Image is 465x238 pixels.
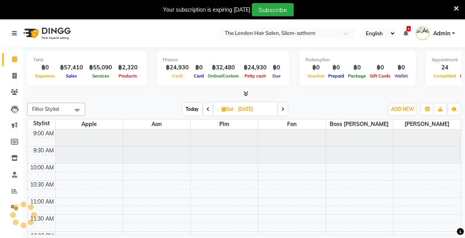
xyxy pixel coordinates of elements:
span: Due [270,73,282,79]
span: Today [183,103,202,115]
img: logo [20,22,73,44]
div: 11:30 AM [29,215,55,223]
span: 4 [406,26,411,31]
div: ฿32,480 [206,63,241,72]
div: Your subscription is expiring [DATE] [163,6,250,14]
span: Boss [PERSON_NAME] [326,119,393,129]
div: ฿0 [270,63,283,72]
div: Stylist [28,119,55,128]
div: ฿0 [326,63,346,72]
div: Total [33,57,141,63]
span: Wallet [393,73,410,79]
div: 10:00 AM [29,164,55,172]
span: Aon [123,119,190,129]
span: Products [117,73,139,79]
span: Fon [258,119,325,129]
span: Gift Cards [368,73,393,79]
span: Expenses [33,73,57,79]
button: ADD NEW [389,104,416,115]
div: ฿24,930 [163,63,192,72]
span: Filter Stylist [32,106,59,112]
div: 11:00 AM [29,198,55,206]
span: Sales [64,73,79,79]
a: 4 [403,30,408,37]
span: Apple [56,119,123,129]
span: [PERSON_NAME] [393,119,461,129]
div: 9:30 AM [32,147,55,155]
div: ฿0 [192,63,206,72]
span: Card [192,73,206,79]
span: Admin [433,29,450,38]
div: ฿24,930 [241,63,270,72]
span: ADD NEW [391,106,414,112]
div: ฿57,410 [57,63,86,72]
span: Voucher [305,73,326,79]
span: Online/Custom [206,73,241,79]
div: 9:00 AM [32,129,55,138]
div: Redemption [305,57,410,63]
button: Subscribe [252,3,294,16]
div: ฿0 [368,63,393,72]
span: Package [346,73,368,79]
span: Completed [432,73,458,79]
span: Cash [170,73,185,79]
span: Sat [220,106,236,112]
div: ฿2,320 [115,63,141,72]
span: Prepaid [326,73,346,79]
div: ฿0 [305,63,326,72]
div: Finance [163,57,283,63]
img: Admin [416,26,429,40]
div: 24 [432,63,458,72]
div: 10:30 AM [29,181,55,189]
span: Pim [191,119,258,129]
div: ฿0 [33,63,57,72]
div: ฿0 [346,63,368,72]
span: Petty cash [243,73,268,79]
div: ฿0 [393,63,410,72]
span: Services [90,73,111,79]
div: ฿55,090 [86,63,115,72]
input: 2025-09-06 [236,103,274,115]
